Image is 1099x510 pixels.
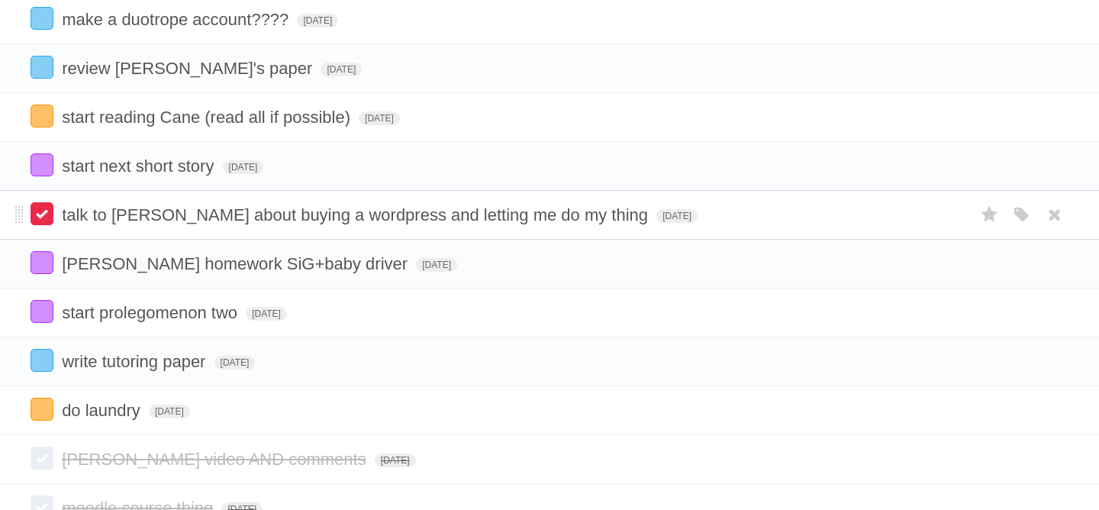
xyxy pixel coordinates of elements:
[62,59,316,78] span: review [PERSON_NAME]'s paper
[297,14,338,27] span: [DATE]
[149,405,190,418] span: [DATE]
[62,450,370,469] span: [PERSON_NAME] video AND comments
[62,10,292,29] span: make a duotrope account????
[223,160,264,174] span: [DATE]
[656,209,698,223] span: [DATE]
[31,349,53,372] label: Done
[62,401,144,420] span: do laundry
[31,153,53,176] label: Done
[31,202,53,225] label: Done
[31,398,53,421] label: Done
[246,307,287,321] span: [DATE]
[975,202,1004,228] label: Star task
[31,105,53,127] label: Done
[62,254,411,273] span: [PERSON_NAME] homework SiG+baby driver
[31,447,53,470] label: Done
[214,356,256,370] span: [DATE]
[375,454,416,467] span: [DATE]
[416,258,457,272] span: [DATE]
[62,352,209,371] span: write tutoring paper
[62,205,652,224] span: talk to [PERSON_NAME] about buying a wordpress and letting me do my thing
[359,111,400,125] span: [DATE]
[62,303,241,322] span: start prolegomenon two
[62,157,218,176] span: start next short story
[31,251,53,274] label: Done
[31,56,53,79] label: Done
[31,300,53,323] label: Done
[31,7,53,30] label: Done
[321,63,362,76] span: [DATE]
[62,108,354,127] span: start reading Cane (read all if possible)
